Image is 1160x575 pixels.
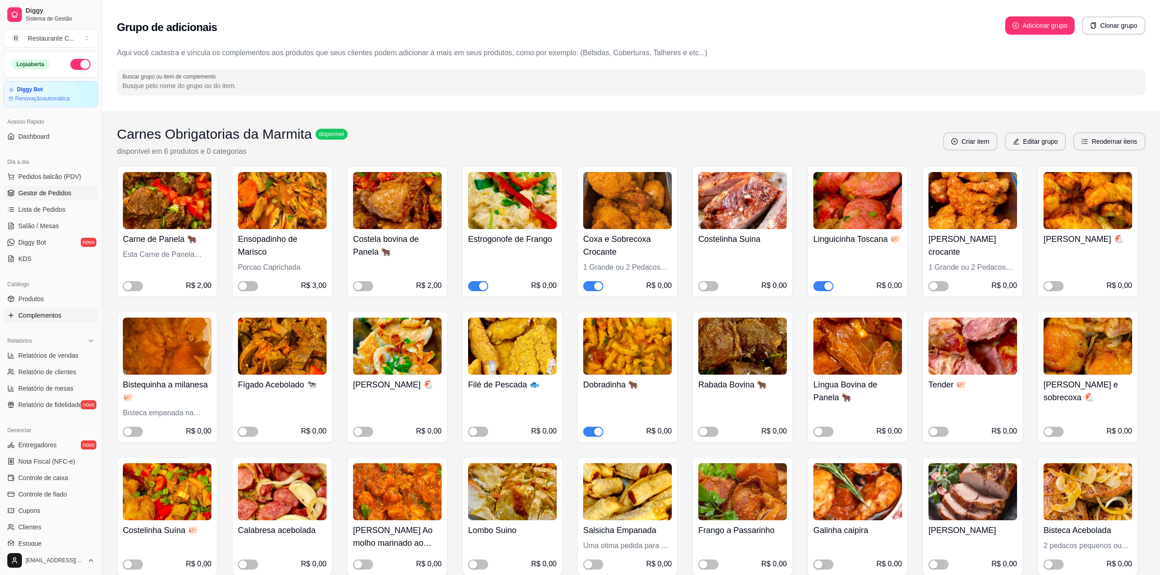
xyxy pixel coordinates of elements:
[4,365,98,379] a: Relatório de clientes
[117,126,312,142] h3: Carnes Obrigatorias da Marmita
[1044,540,1132,551] div: 2 pedacos pequenos ou um grande
[583,378,672,391] h4: Dobradinha 🐂
[238,524,327,537] h4: Calabresa acebolada
[353,524,442,549] h4: [PERSON_NAME] Ao molho marinado ao vinho tinto 🐖
[416,280,442,291] div: R$ 2,00
[18,440,57,450] span: Entregadores
[18,238,46,247] span: Diggy Bot
[26,7,95,15] span: Diggy
[353,172,442,229] img: product-image
[1073,132,1145,151] button: ordered-listReodernar itens
[928,233,1017,258] h4: [PERSON_NAME] crocante
[991,280,1017,291] div: R$ 0,00
[18,490,67,499] span: Controle de fiado
[123,378,211,404] h4: Bistequinha a milanesa 🐖
[4,487,98,502] a: Controle de fiado
[698,524,787,537] h4: Frango a Passarinho
[18,172,81,181] span: Pedidos balcão (PDV)
[7,337,32,345] span: Relatórios
[698,233,787,246] h4: Costelinha Suina
[876,426,902,437] div: R$ 0,00
[646,559,672,570] div: R$ 0,00
[186,426,211,437] div: R$ 0,00
[28,34,74,43] div: Restaurante C ...
[18,523,42,532] span: Clientes
[4,202,98,217] a: Lista de Pedidos
[761,559,787,570] div: R$ 0,00
[928,318,1017,375] img: product-image
[4,423,98,438] div: Gerenciar
[123,524,211,537] h4: Costelinha Suína 🐖
[928,524,1017,537] h4: [PERSON_NAME]
[18,132,50,141] span: Dashboard
[928,172,1017,229] img: product-image
[531,280,557,291] div: R$ 0,00
[11,59,49,69] div: Loja aberta
[876,280,902,291] div: R$ 0,00
[117,146,348,157] p: disponível em 6 produtos e 0 categorias
[4,438,98,452] a: Entregadoresnovo
[238,318,327,375] img: product-image
[4,381,98,396] a: Relatório de mesas
[238,233,327,258] h4: Ensopadinho de Marisco
[186,559,211,570] div: R$ 0,00
[1107,426,1132,437] div: R$ 0,00
[646,280,672,291] div: R$ 0,00
[123,463,211,520] img: product-image
[1081,138,1088,145] span: ordered-list
[353,233,442,258] h4: Costela bovina de Panela 🐂
[4,470,98,485] a: Controle de caixa
[698,318,787,375] img: product-image
[4,219,98,233] a: Salão / Mesas
[18,254,32,263] span: KDS
[698,378,787,391] h4: Rabada Bovina 🐂
[11,34,21,43] span: R
[4,29,98,47] button: Select a team
[301,426,327,437] div: R$ 0,00
[4,503,98,518] a: Cupons
[238,262,327,273] div: Porcao Caprichada
[18,351,79,360] span: Relatórios de vendas
[698,463,787,520] img: product-image
[698,172,787,229] img: product-image
[468,378,557,391] h4: Filé de Pescada 🐟
[1005,16,1075,35] button: plus-circleAdicionar grupo
[1044,524,1132,537] h4: Bisteca Acebolada
[646,426,672,437] div: R$ 0,00
[123,249,211,260] div: Esta Carne de Panela Especial Sera cobrado 2 Reais Adicionais por porçao
[238,378,327,391] h4: Fígado Acebolado 🐄
[928,262,1017,273] div: 1 Grande ou 2 Pedacos pequenos empanado na farinha Panko
[991,559,1017,570] div: R$ 0,00
[876,559,902,570] div: R$ 0,00
[813,524,902,537] h4: Galinha caipira
[1107,559,1132,570] div: R$ 0,00
[531,426,557,437] div: R$ 0,00
[18,473,68,482] span: Controle de caixa
[317,131,346,138] span: disponível
[761,426,787,437] div: R$ 0,00
[928,378,1017,391] h4: Tender 🐖
[1044,318,1132,375] img: product-image
[951,138,958,145] span: plus-circle
[4,115,98,129] div: Acesso Rápido
[761,280,787,291] div: R$ 0,00
[18,311,61,320] span: Complementos
[301,559,327,570] div: R$ 0,00
[1005,132,1066,151] button: editEditar grupo
[583,524,672,537] h4: Salsicha Empanada
[18,400,82,409] span: Relatório de fidelidade
[1013,138,1019,145] span: edit
[18,539,42,548] span: Estoque
[4,520,98,534] a: Clientes
[991,426,1017,437] div: R$ 0,00
[1044,378,1132,404] h4: [PERSON_NAME] e sobrecoxa 🐔
[353,463,442,520] img: product-image
[18,188,71,198] span: Gestor de Pedidos
[117,20,217,35] h2: Grupo de adicionais
[123,233,211,246] h4: Carne de Panela 🐂
[4,536,98,551] a: Estoque
[18,506,40,515] span: Cupons
[4,348,98,363] a: Relatórios de vendas
[4,81,98,107] a: Diggy BotRenovaçãoautomática
[353,378,442,391] h4: [PERSON_NAME] 🐔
